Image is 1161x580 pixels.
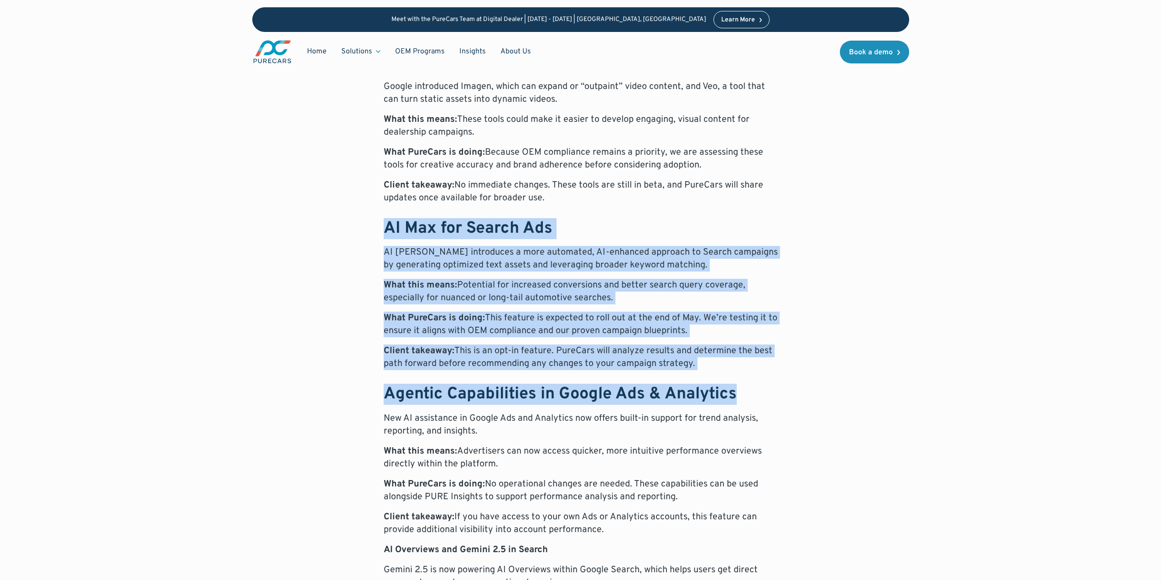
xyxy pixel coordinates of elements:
[384,511,454,523] strong: Client takeaway:
[384,544,548,556] strong: AI Overviews and Gemini 2.5 in Search
[840,41,909,63] a: Book a demo
[384,345,454,357] strong: Client takeaway:
[384,114,457,125] strong: What this means:
[384,179,454,191] strong: Client takeaway:
[384,511,778,536] p: If you have access to your own Ads or Analytics accounts, this feature can provide additional vis...
[384,113,778,139] p: These tools could make it easier to develop engaging, visual content for dealership campaigns.
[384,445,778,470] p: Advertisers can now access quicker, more intuitive performance overviews directly within the plat...
[384,478,778,503] p: No operational changes are needed. These capabilities can be used alongside PURE Insights to supp...
[493,43,538,60] a: About Us
[334,43,388,60] div: Solutions
[713,11,770,28] a: Learn More
[252,39,292,64] img: purecars logo
[384,80,778,106] p: Google introduced Imagen, which can expand or “outpaint” video content, and Veo, a tool that can ...
[384,384,737,405] strong: Agentic Capabilities in Google Ads & Analytics
[849,49,893,56] div: Book a demo
[252,39,292,64] a: main
[384,312,485,324] strong: What PureCars is doing:
[384,146,485,158] strong: What PureCars is doing:
[391,16,706,24] p: Meet with the PureCars Team at Digital Dealer | [DATE] - [DATE] | [GEOGRAPHIC_DATA], [GEOGRAPHIC_...
[384,412,778,438] p: New AI assistance in Google Ads and Analytics now offers built-in support for trend analysis, rep...
[388,43,452,60] a: OEM Programs
[384,279,778,304] p: Potential for increased conversions and better search query coverage, especially for nuanced or l...
[452,43,493,60] a: Insights
[721,17,755,23] div: Learn More
[384,445,457,457] strong: What this means:
[384,345,778,370] p: This is an opt-in feature. PureCars will analyze results and determine the best path forward befo...
[341,47,372,57] div: Solutions
[384,279,457,291] strong: What this means:
[384,246,778,272] p: AI [PERSON_NAME] introduces a more automated, AI-enhanced approach to Search campaigns by generat...
[384,146,778,172] p: Because OEM compliance remains a priority, we are assessing these tools for creative accuracy and...
[300,43,334,60] a: Home
[384,312,778,337] p: This feature is expected to roll out at the end of May. We’re testing it to ensure it aligns with...
[384,179,778,204] p: No immediate changes. These tools are still in beta, and PureCars will share updates once availab...
[384,478,485,490] strong: What PureCars is doing:
[384,218,552,239] strong: AI Max for Search Ads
